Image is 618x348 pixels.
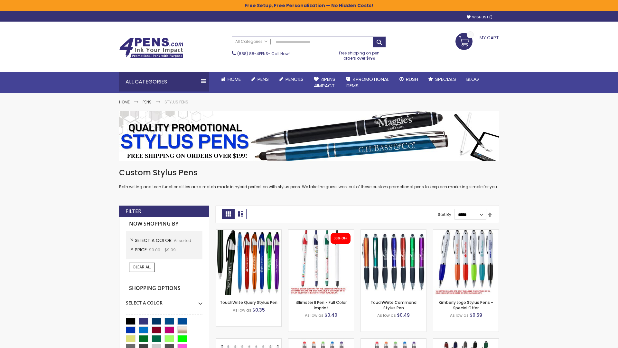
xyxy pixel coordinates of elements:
[334,236,347,241] div: 30% OFF
[296,300,347,310] a: iSlimster II Pen - Full Color Imprint
[397,312,410,318] span: $0.49
[233,307,251,313] span: As low as
[257,76,269,82] span: Pens
[305,313,323,318] span: As low as
[216,72,246,86] a: Home
[228,76,241,82] span: Home
[220,300,277,305] a: TouchWrite Query Stylus Pen
[119,72,209,92] div: All Categories
[370,300,417,310] a: TouchWrite Command Stylus Pen
[394,72,423,86] a: Rush
[246,72,274,86] a: Pens
[216,338,281,344] a: Stiletto Advertising Stylus Pens-Assorted
[135,237,174,244] span: Select A Color
[346,76,389,89] span: 4PROMOTIONAL ITEMS
[133,264,151,270] span: Clear All
[361,338,426,344] a: Islander Softy Gel with Stylus - ColorJet Imprint-Assorted
[332,48,387,61] div: Free shipping on pen orders over $199
[466,76,479,82] span: Blog
[361,229,426,235] a: TouchWrite Command Stylus Pen-Assorted
[377,313,396,318] span: As low as
[119,111,499,161] img: Stylus Pens
[143,99,152,105] a: Pens
[237,51,268,56] a: (888) 88-4PENS
[119,99,130,105] a: Home
[450,313,469,318] span: As low as
[341,72,394,93] a: 4PROMOTIONALITEMS
[361,230,426,295] img: TouchWrite Command Stylus Pen-Assorted
[119,168,499,190] div: Both writing and tech functionalities are a match made in hybrid perfection with stylus pens. We ...
[467,15,492,20] a: Wishlist
[433,229,499,235] a: Kimberly Logo Stylus Pens-Assorted
[222,209,234,219] strong: Grid
[119,38,183,58] img: 4Pens Custom Pens and Promotional Products
[324,312,337,318] span: $0.40
[470,312,482,318] span: $0.59
[216,229,281,235] a: TouchWrite Query Stylus Pen-Assorted
[252,307,265,313] span: $0.35
[309,72,341,93] a: 4Pens4impact
[288,230,354,295] img: iSlimster II - Full Color-Assorted
[149,247,176,253] span: $0.00 - $9.99
[406,76,418,82] span: Rush
[439,300,493,310] a: Kimberly Logo Stylus Pens - Special Offer
[174,238,191,243] span: Assorted
[164,99,188,105] strong: Stylus Pens
[433,230,499,295] img: Kimberly Logo Stylus Pens-Assorted
[314,76,335,89] span: 4Pens 4impact
[235,39,267,44] span: All Categories
[274,72,309,86] a: Pencils
[126,217,202,231] strong: Now Shopping by
[288,338,354,344] a: Islander Softy Gel Pen with Stylus-Assorted
[126,282,202,295] strong: Shopping Options
[237,51,290,56] span: - Call Now!
[435,76,456,82] span: Specials
[288,229,354,235] a: iSlimster II - Full Color-Assorted
[433,338,499,344] a: Custom Soft Touch® Metal Pens with Stylus-Assorted
[232,36,271,47] a: All Categories
[461,72,484,86] a: Blog
[129,263,155,272] a: Clear All
[423,72,461,86] a: Specials
[126,295,202,306] div: Select A Color
[216,230,281,295] img: TouchWrite Query Stylus Pen-Assorted
[286,76,304,82] span: Pencils
[126,208,141,215] strong: Filter
[438,212,451,217] label: Sort By
[119,168,499,178] h1: Custom Stylus Pens
[135,247,149,253] span: Price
